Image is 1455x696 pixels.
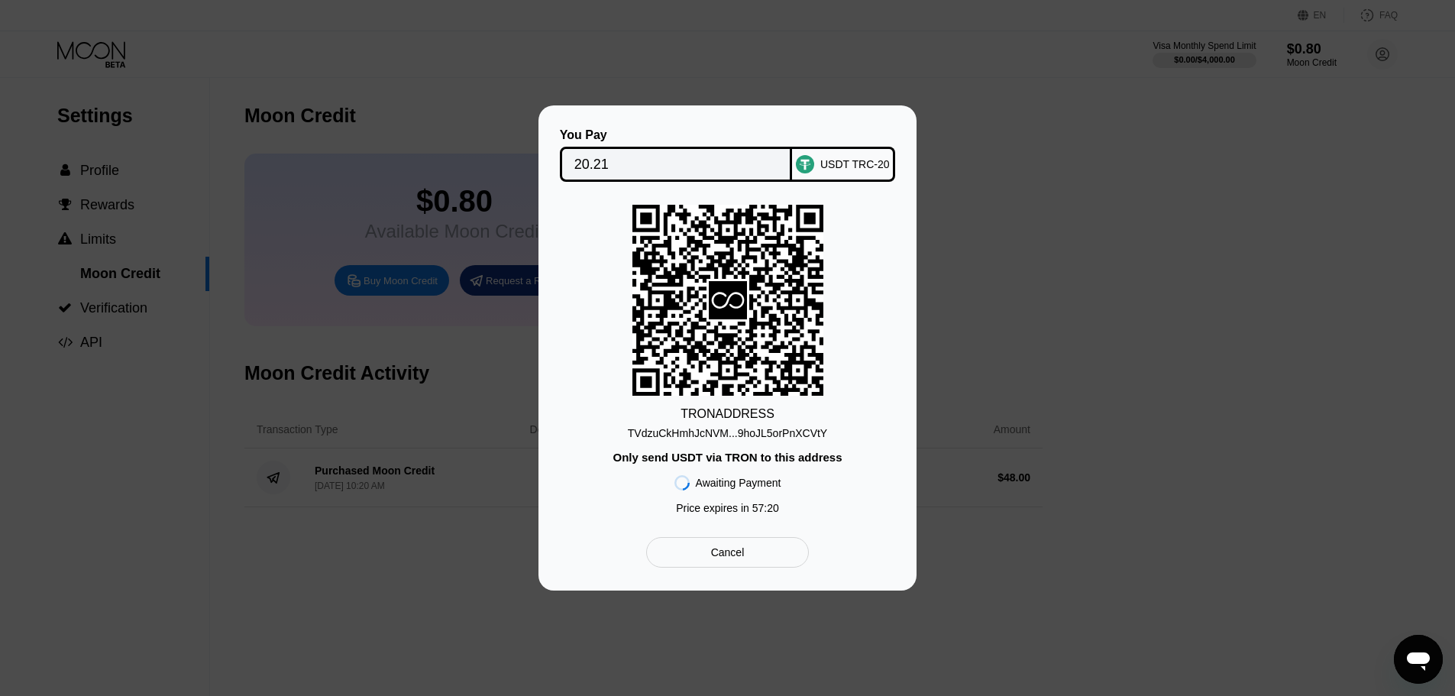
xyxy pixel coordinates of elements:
[1394,635,1443,684] iframe: Button to launch messaging window
[628,421,827,439] div: TVdzuCkHmhJcNVM...9hoJL5orPnXCVtY
[752,502,779,514] span: 57 : 20
[613,451,842,464] div: Only send USDT via TRON to this address
[711,545,745,559] div: Cancel
[696,477,781,489] div: Awaiting Payment
[676,502,779,514] div: Price expires in
[820,158,890,170] div: USDT TRC-20
[681,407,774,421] div: TRON ADDRESS
[628,427,827,439] div: TVdzuCkHmhJcNVM...9hoJL5orPnXCVtY
[646,537,809,568] div: Cancel
[561,128,894,182] div: You PayUSDT TRC-20
[560,128,793,142] div: You Pay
